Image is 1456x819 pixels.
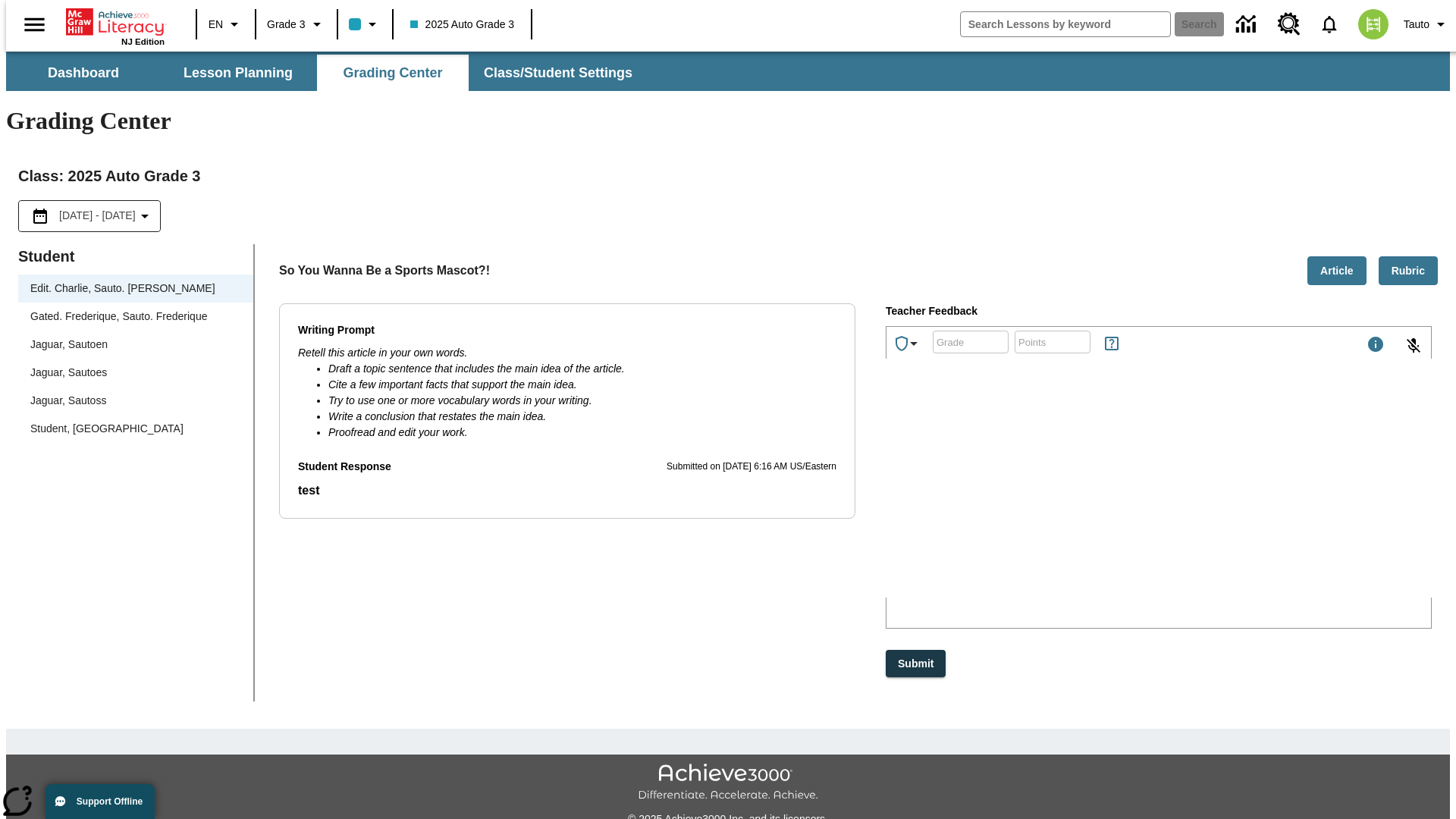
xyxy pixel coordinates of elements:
button: Dashboard [8,55,159,91]
img: Achieve3000 Differentiate Accelerate Achieve [638,764,818,802]
input: search field [961,12,1170,36]
span: Class/Student Settings [484,64,632,82]
button: Select a new avatar [1349,5,1398,44]
a: Home [66,7,165,37]
button: Lesson Planning [162,55,314,91]
li: Try to use one or more vocabulary words in your writing. [328,393,836,409]
button: Click to activate and allow voice recognition [1395,328,1432,364]
div: Jaguar, Sautoen [18,331,253,359]
img: avatar image [1358,9,1389,39]
span: Support Offline [77,796,143,807]
button: Rubric, Will open in new tab [1379,256,1438,286]
body: Type your response here. [6,12,221,26]
button: Article, Will open in new tab [1307,256,1367,286]
span: EN [209,17,223,33]
span: Grade 3 [267,17,306,33]
button: Open side menu [12,2,57,47]
input: Points: Must be equal to or less than 25. [1015,322,1090,362]
div: Student, [GEOGRAPHIC_DATA] [30,421,184,437]
p: test thiss [6,12,221,26]
div: Points: Must be equal to or less than 25. [1015,331,1090,353]
li: Proofread and edit your work. [328,425,836,441]
h2: Class : 2025 Auto Grade 3 [18,164,1438,188]
div: Jaguar, Sautoss [18,387,253,415]
button: Grading Center [317,55,469,91]
div: Edit. Charlie, Sauto. [PERSON_NAME] [30,281,215,297]
div: Jaguar, Sautoes [30,365,107,381]
p: So You Wanna Be a Sports Mascot?! [279,262,490,280]
div: Home [66,5,165,46]
input: Grade: Letters, numbers, %, + and - are allowed. [933,322,1009,362]
li: Write a conclusion that restates the main idea. [328,409,836,425]
button: Language: EN, Select a language [202,11,250,38]
button: Class color is light blue. Change class color [343,11,388,38]
svg: Collapse Date Range Filter [136,207,154,225]
span: Lesson Planning [184,64,293,82]
div: Gated. Frederique, Sauto. Frederique [18,303,253,331]
div: Grade: Letters, numbers, %, + and - are allowed. [933,331,1009,353]
a: Resource Center, Will open in new tab [1269,4,1310,45]
p: Student Response [298,459,391,475]
button: Profile/Settings [1398,11,1456,38]
span: NJ Edition [121,37,165,46]
div: Jaguar, Sautoes [18,359,253,387]
a: Data Center [1227,4,1269,45]
span: Tauto [1404,17,1429,33]
p: Teacher Feedback [886,303,1432,320]
p: Writing Prompt [298,322,836,339]
li: Draft a topic sentence that includes the main idea of the article. [328,361,836,377]
span: Dashboard [48,64,119,82]
p: Submitted on [DATE] 6:16 AM US/Eastern [667,460,836,475]
p: test [298,482,836,500]
div: Student, [GEOGRAPHIC_DATA] [18,415,253,443]
span: 2025 Auto Grade 3 [410,17,515,33]
li: Cite a few important facts that support the main idea. [328,377,836,393]
div: Maximum 1000 characters Press Escape to exit toolbar and use left and right arrow keys to access ... [1367,335,1385,356]
div: Gated. Frederique, Sauto. Frederique [30,309,207,325]
p: Student [18,244,253,268]
div: SubNavbar [6,52,1450,91]
p: Student Response [298,482,836,500]
p: Retell this article in your own words. [298,345,836,361]
span: Grading Center [343,64,442,82]
button: Support Offline [45,784,155,819]
button: Rules for Earning Points and Achievements, Will open in new tab [1097,328,1127,359]
div: Jaguar, Sautoen [30,337,108,353]
button: Achievements [886,328,929,359]
button: Grade: Grade 3, Select a grade [261,11,332,38]
div: SubNavbar [6,55,646,91]
div: Jaguar, Sautoss [30,393,106,409]
div: Edit. Charlie, Sauto. [PERSON_NAME] [18,275,253,303]
a: Notifications [1310,5,1349,44]
button: Class/Student Settings [472,55,645,91]
button: Submit [886,650,946,678]
span: [DATE] - [DATE] [59,208,136,224]
button: Select the date range menu item [25,207,154,225]
h1: Grading Center [6,107,1450,135]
